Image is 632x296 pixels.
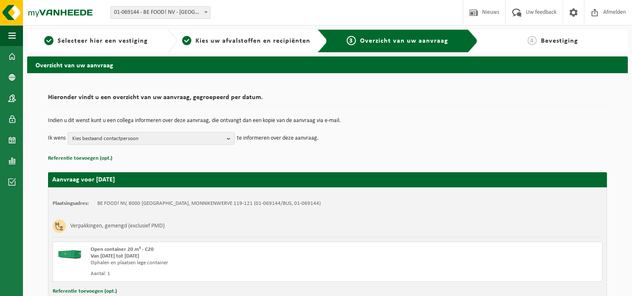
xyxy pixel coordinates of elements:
span: Kies bestaand contactpersoon [72,133,223,145]
a: 2Kies uw afvalstoffen en recipiënten [182,36,311,46]
span: Bevestiging [541,38,578,44]
div: Aantal: 1 [91,270,361,277]
p: Ik wens [48,132,66,145]
button: Referentie toevoegen (opt.) [48,153,112,164]
strong: Van [DATE] tot [DATE] [91,253,139,259]
div: Ophalen en plaatsen lege container [91,260,361,266]
a: 1Selecteer hier een vestiging [31,36,161,46]
td: BE FOOD! NV, 8000 [GEOGRAPHIC_DATA], MONNIKENWERVE 119-121 (01-069144/BUS, 01-069144) [97,200,321,207]
h2: Hieronder vindt u een overzicht van uw aanvraag, gegroepeerd per datum. [48,94,607,105]
button: Kies bestaand contactpersoon [68,132,235,145]
span: 1 [44,36,53,45]
h2: Overzicht van uw aanvraag [27,56,628,73]
img: HK-XC-20-GN-00.png [57,246,82,259]
span: 3 [347,36,356,45]
span: Kies uw afvalstoffen en recipiënten [195,38,310,44]
span: Selecteer hier een vestiging [58,38,148,44]
strong: Aanvraag voor [DATE] [52,176,115,183]
h3: Verpakkingen, gemengd (exclusief PMD) [70,219,165,233]
p: te informeren over deze aanvraag. [237,132,319,145]
span: 2 [182,36,191,45]
p: Indien u dit wenst kunt u een collega informeren over deze aanvraag, die ontvangt dan een kopie v... [48,118,607,124]
span: Open container 20 m³ - C20 [91,247,154,252]
span: 01-069144 - BE FOOD! NV - BRUGGE [110,6,211,19]
span: 4 [528,36,537,45]
span: 01-069144 - BE FOOD! NV - BRUGGE [111,7,210,18]
span: Overzicht van uw aanvraag [360,38,448,44]
strong: Plaatsingsadres: [53,201,89,206]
